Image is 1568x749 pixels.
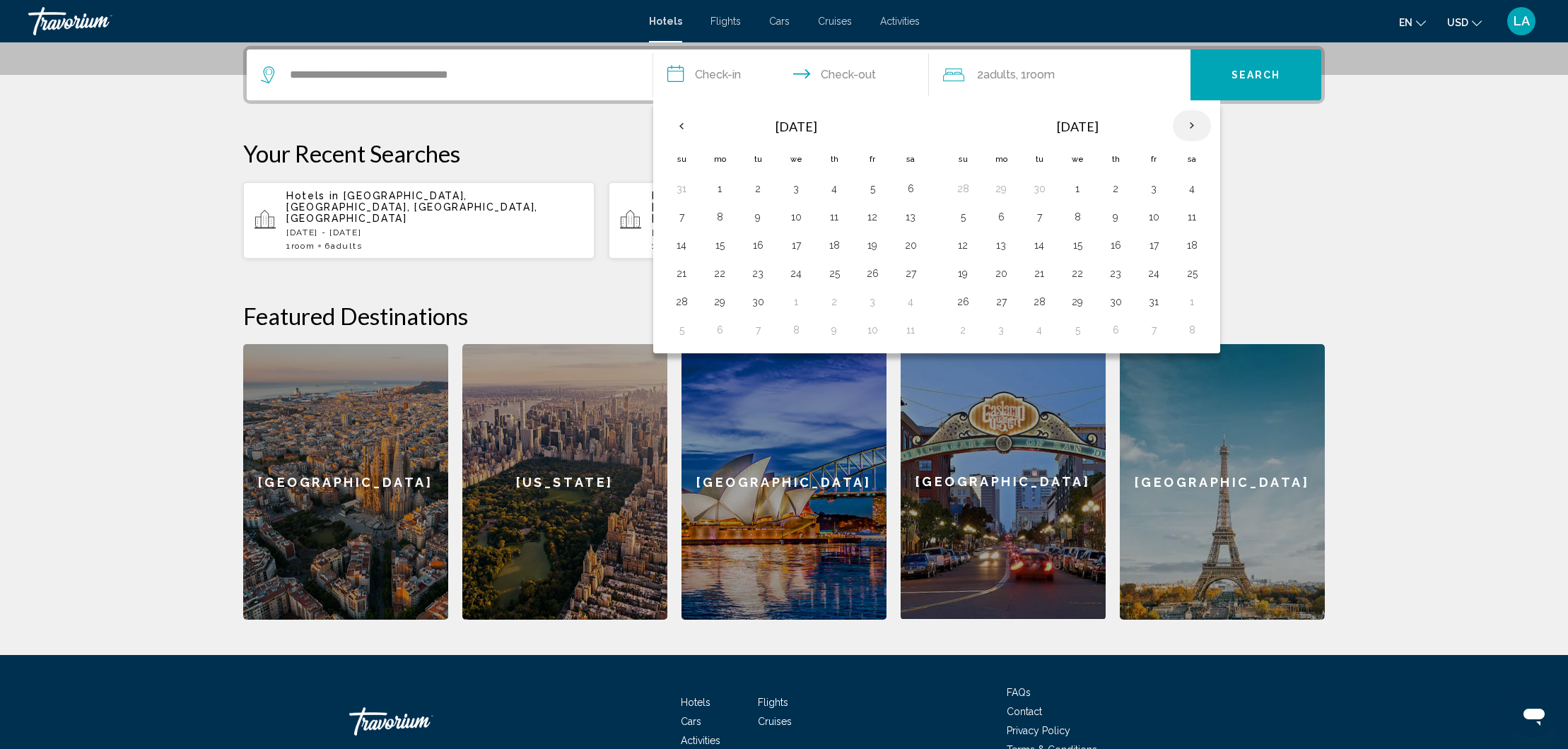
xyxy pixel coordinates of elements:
span: Adults [331,241,362,251]
button: Search [1190,49,1321,100]
a: Privacy Policy [1007,725,1070,736]
button: User Menu [1503,6,1540,36]
th: [DATE] [701,110,891,143]
button: Day 26 [952,292,974,312]
button: Day 11 [1181,207,1203,227]
button: Day 23 [747,264,769,283]
button: Day 8 [1181,320,1203,340]
span: [GEOGRAPHIC_DATA], [GEOGRAPHIC_DATA], [GEOGRAPHIC_DATA], [GEOGRAPHIC_DATA] [286,190,538,224]
button: Day 31 [1142,292,1165,312]
button: Hotels in [GEOGRAPHIC_DATA], [GEOGRAPHIC_DATA], [GEOGRAPHIC_DATA], [GEOGRAPHIC_DATA][DATE] - [DAT... [609,182,960,259]
button: Day 9 [823,320,846,340]
span: 1 [652,241,680,251]
button: Day 11 [899,320,922,340]
a: Cruises [758,716,792,727]
span: Room [291,241,315,251]
button: Day 14 [1028,235,1051,255]
button: Day 28 [670,292,693,312]
button: Day 23 [1104,264,1127,283]
button: Day 5 [670,320,693,340]
button: Day 4 [1028,320,1051,340]
button: Day 31 [670,179,693,199]
button: Day 18 [1181,235,1203,255]
button: Day 7 [747,320,769,340]
button: Day 28 [952,179,974,199]
span: Room [1026,68,1055,81]
a: [GEOGRAPHIC_DATA] [681,344,887,620]
button: Day 29 [990,179,1012,199]
a: Travorium [349,700,491,743]
button: Day 1 [785,292,807,312]
button: Day 3 [785,179,807,199]
button: Day 8 [785,320,807,340]
div: Search widget [247,49,1321,100]
button: Day 6 [899,179,922,199]
span: FAQs [1007,687,1031,698]
p: Your Recent Searches [243,139,1325,167]
button: Day 7 [1028,207,1051,227]
button: Day 25 [1181,264,1203,283]
button: Travelers: 2 adults, 0 children [929,49,1190,100]
a: Activities [681,735,720,746]
button: Day 27 [990,292,1012,312]
button: Day 13 [899,207,922,227]
button: Day 10 [785,207,807,227]
button: Day 12 [861,207,884,227]
button: Day 22 [708,264,731,283]
span: Flights [758,697,788,708]
button: Day 4 [1181,179,1203,199]
button: Day 20 [990,264,1012,283]
span: en [1399,17,1412,28]
button: Day 15 [708,235,731,255]
a: [US_STATE] [462,344,667,620]
button: Day 25 [823,264,846,283]
iframe: Button to launch messaging window [1511,692,1557,738]
button: Day 27 [899,264,922,283]
span: [GEOGRAPHIC_DATA], [GEOGRAPHIC_DATA], [GEOGRAPHIC_DATA], [GEOGRAPHIC_DATA] [652,190,903,224]
button: Day 24 [785,264,807,283]
span: Hotels in [286,190,339,201]
button: Change language [1399,12,1426,33]
button: Day 7 [670,207,693,227]
span: 6 [324,241,362,251]
div: [GEOGRAPHIC_DATA] [901,344,1106,619]
button: Day 8 [1066,207,1089,227]
button: Day 30 [1104,292,1127,312]
span: Adults [983,68,1016,81]
a: Hotels [681,697,710,708]
button: Day 7 [1142,320,1165,340]
a: Cruises [818,16,852,27]
button: Day 6 [990,207,1012,227]
a: [GEOGRAPHIC_DATA] [243,344,448,620]
button: Day 24 [1142,264,1165,283]
button: Day 6 [1104,320,1127,340]
span: 1 [286,241,315,251]
span: Activities [880,16,920,27]
a: Contact [1007,706,1042,717]
a: Cars [681,716,701,727]
button: Day 15 [1066,235,1089,255]
button: Day 2 [747,179,769,199]
span: LA [1514,14,1530,28]
button: Next month [1173,110,1211,142]
button: Day 9 [1104,207,1127,227]
button: Day 3 [861,292,884,312]
button: Previous month [662,110,701,142]
div: [GEOGRAPHIC_DATA] [1120,344,1325,620]
span: USD [1447,17,1468,28]
button: Day 2 [1104,179,1127,199]
button: Day 29 [1066,292,1089,312]
button: Day 17 [785,235,807,255]
button: Day 4 [823,179,846,199]
span: Hotels [649,16,682,27]
button: Day 30 [747,292,769,312]
a: Cars [769,16,790,27]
